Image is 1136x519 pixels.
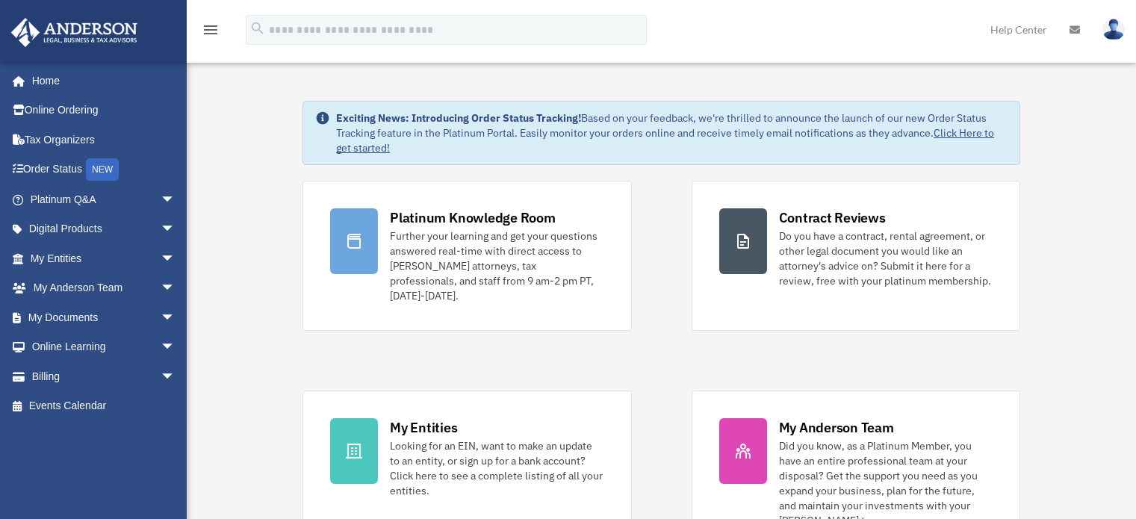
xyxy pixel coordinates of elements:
span: arrow_drop_down [161,184,190,215]
span: arrow_drop_down [161,361,190,392]
a: Online Ordering [10,96,198,125]
div: Contract Reviews [779,208,886,227]
div: NEW [86,158,119,181]
span: arrow_drop_down [161,273,190,304]
div: My Anderson Team [779,418,894,437]
a: Events Calendar [10,391,198,421]
span: arrow_drop_down [161,243,190,274]
div: My Entities [390,418,457,437]
div: Looking for an EIN, want to make an update to an entity, or sign up for a bank account? Click her... [390,438,603,498]
a: My Entitiesarrow_drop_down [10,243,198,273]
a: menu [202,26,220,39]
a: Tax Organizers [10,125,198,155]
span: arrow_drop_down [161,214,190,245]
a: My Documentsarrow_drop_down [10,302,198,332]
i: menu [202,21,220,39]
div: Platinum Knowledge Room [390,208,556,227]
a: Digital Productsarrow_drop_down [10,214,198,244]
div: Based on your feedback, we're thrilled to announce the launch of our new Order Status Tracking fe... [336,111,1008,155]
a: Platinum Q&Aarrow_drop_down [10,184,198,214]
img: User Pic [1102,19,1125,40]
a: Contract Reviews Do you have a contract, rental agreement, or other legal document you would like... [692,181,1020,331]
div: Do you have a contract, rental agreement, or other legal document you would like an attorney's ad... [779,229,993,288]
span: arrow_drop_down [161,302,190,333]
div: Further your learning and get your questions answered real-time with direct access to [PERSON_NAM... [390,229,603,303]
img: Anderson Advisors Platinum Portal [7,18,142,47]
a: Click Here to get started! [336,126,994,155]
i: search [249,20,266,37]
span: arrow_drop_down [161,332,190,363]
strong: Exciting News: Introducing Order Status Tracking! [336,111,581,125]
a: Platinum Knowledge Room Further your learning and get your questions answered real-time with dire... [302,181,631,331]
a: Order StatusNEW [10,155,198,185]
a: Online Learningarrow_drop_down [10,332,198,362]
a: My Anderson Teamarrow_drop_down [10,273,198,303]
a: Billingarrow_drop_down [10,361,198,391]
a: Home [10,66,190,96]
